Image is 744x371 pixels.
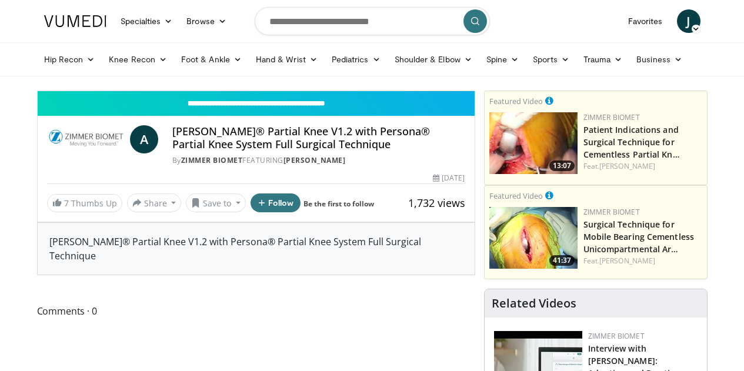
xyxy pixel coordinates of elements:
a: 7 Thumbs Up [47,194,122,212]
div: By FEATURING [172,155,465,166]
a: Knee Recon [102,48,174,71]
a: Hip Recon [37,48,102,71]
a: [PERSON_NAME] [599,256,655,266]
span: 1,732 views [408,196,465,210]
h4: [PERSON_NAME]® Partial Knee V1.2 with Persona® Partial Knee System Full Surgical Technique [172,125,465,151]
img: 3efde6b3-4cc2-4370-89c9-d2e13bff7c5c.150x105_q85_crop-smart_upscale.jpg [489,112,578,174]
small: Featured Video [489,96,543,106]
a: Spine [479,48,526,71]
a: Sports [526,48,576,71]
button: Share [127,193,182,212]
a: [PERSON_NAME] [283,155,346,165]
button: Follow [251,193,301,212]
small: Featured Video [489,190,543,201]
span: 41:37 [549,255,575,266]
a: Specialties [114,9,180,33]
a: 13:07 [489,112,578,174]
span: Comments 0 [37,303,475,319]
a: Zimmer Biomet [583,112,640,122]
div: Feat. [583,161,702,172]
a: Browse [179,9,233,33]
a: Pediatrics [325,48,388,71]
a: Zimmer Biomet [181,155,243,165]
a: Patient Indications and Surgical Technique for Cementless Partial Kn… [583,124,680,160]
a: 41:37 [489,207,578,269]
div: Feat. [583,256,702,266]
span: 13:07 [549,161,575,171]
img: 827ba7c0-d001-4ae6-9e1c-6d4d4016a445.150x105_q85_crop-smart_upscale.jpg [489,207,578,269]
input: Search topics, interventions [255,7,490,35]
a: Zimmer Biomet [583,207,640,217]
a: Surgical Technique for Mobile Bearing Cementless Unicompartmental Ar… [583,219,695,255]
img: Zimmer Biomet [47,125,125,153]
h4: Related Videos [492,296,576,310]
a: Be the first to follow [303,199,374,209]
a: J [677,9,700,33]
button: Save to [186,193,246,212]
a: [PERSON_NAME] [599,161,655,171]
a: Business [629,48,689,71]
a: Zimmer Biomet [588,331,645,341]
a: A [130,125,158,153]
div: [DATE] [433,173,465,183]
a: Trauma [576,48,630,71]
img: VuMedi Logo [44,15,106,27]
a: Favorites [621,9,670,33]
div: [PERSON_NAME]® Partial Knee V1.2 with Persona® Partial Knee System Full Surgical Technique [38,223,475,275]
a: Foot & Ankle [174,48,249,71]
span: 7 [64,198,69,209]
a: Hand & Wrist [249,48,325,71]
a: Shoulder & Elbow [388,48,479,71]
